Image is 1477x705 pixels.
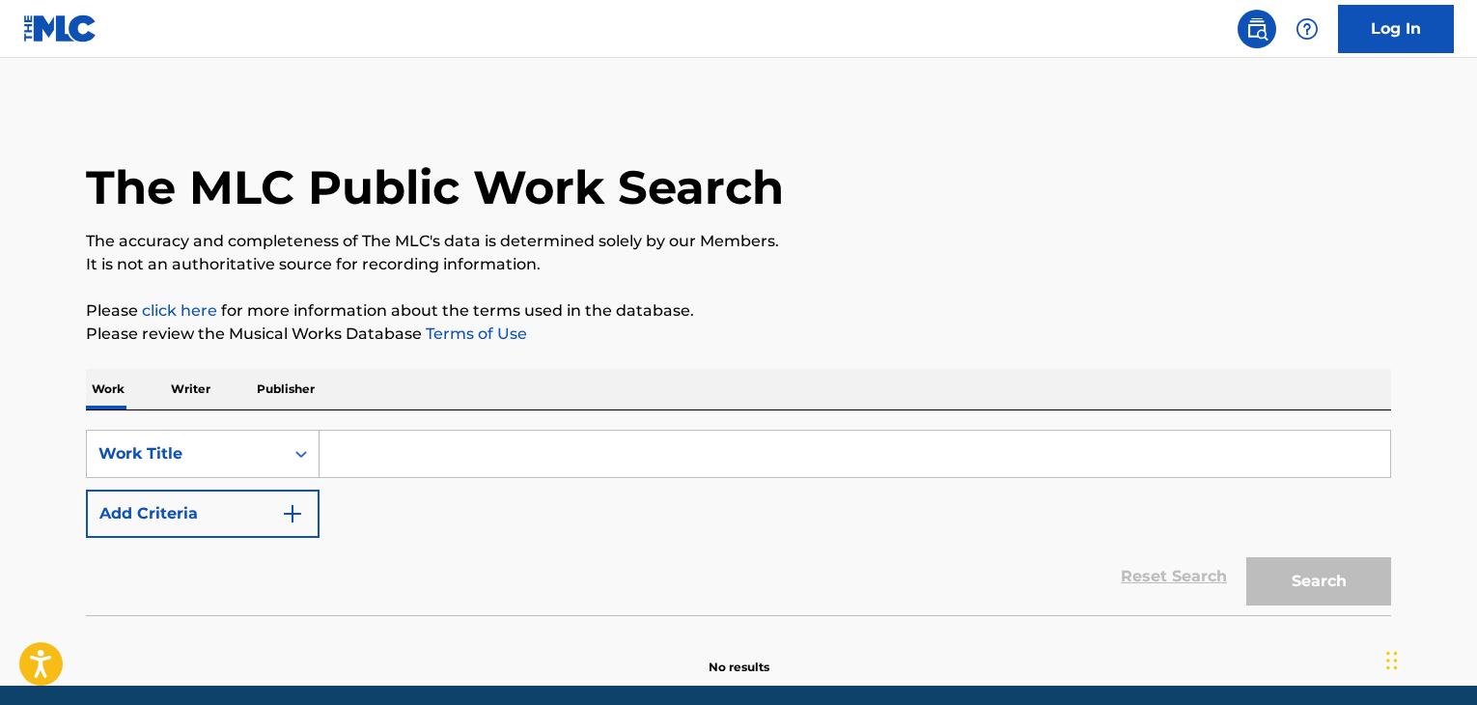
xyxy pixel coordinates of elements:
form: Search Form [86,430,1391,615]
div: Arrastrar [1386,632,1398,690]
a: Terms of Use [422,324,527,343]
img: help [1296,17,1319,41]
p: Publisher [251,369,320,409]
p: No results [709,635,769,676]
p: Work [86,369,130,409]
div: Widget de chat [1380,612,1477,705]
div: Help [1288,10,1326,48]
p: Please review the Musical Works Database [86,323,1391,346]
img: search [1245,17,1268,41]
a: click here [142,301,217,320]
p: The accuracy and completeness of The MLC's data is determined solely by our Members. [86,230,1391,253]
iframe: Chat Widget [1380,612,1477,705]
div: Work Title [98,442,272,465]
button: Add Criteria [86,490,320,538]
a: Public Search [1238,10,1276,48]
img: MLC Logo [23,14,98,42]
a: Log In [1338,5,1454,53]
p: Please for more information about the terms used in the database. [86,299,1391,323]
p: It is not an authoritative source for recording information. [86,253,1391,276]
p: Writer [165,369,216,409]
img: 9d2ae6d4665cec9f34b9.svg [281,502,304,525]
h1: The MLC Public Work Search [86,158,784,216]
